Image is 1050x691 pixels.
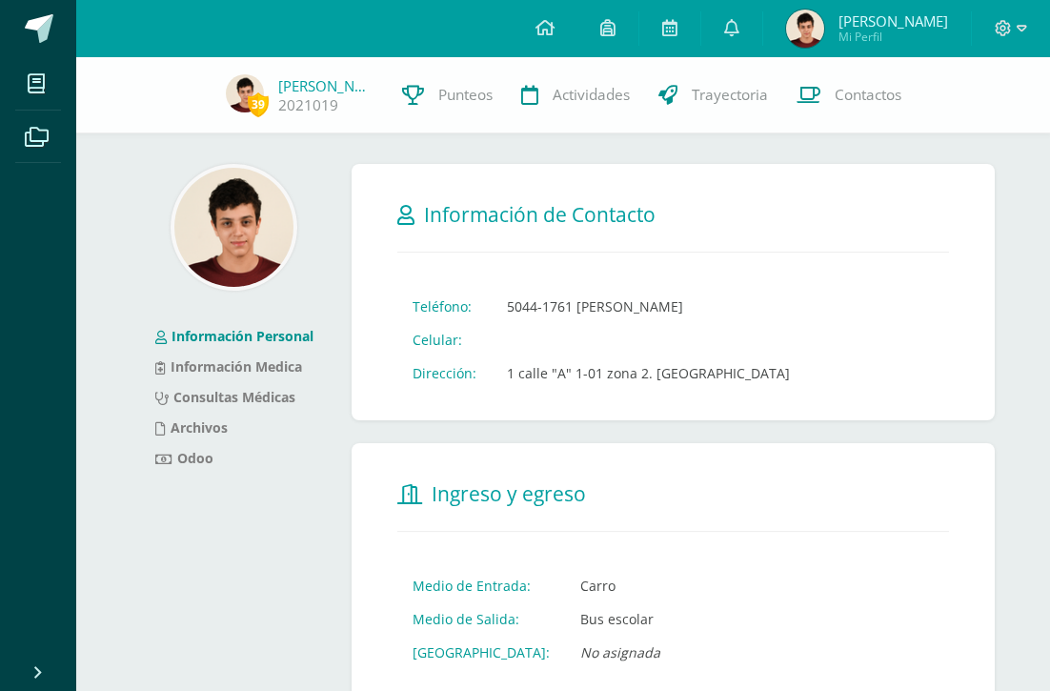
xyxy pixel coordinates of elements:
img: d0e44063d19e54253f2068ba2aa0c258.png [226,74,264,112]
td: Carro [565,569,676,602]
a: Trayectoria [644,57,782,133]
span: Punteos [438,85,493,105]
td: 1 calle "A" 1-01 zona 2. [GEOGRAPHIC_DATA] [492,356,805,390]
a: 2021019 [278,95,338,115]
a: [PERSON_NAME] [278,76,374,95]
td: Dirección: [397,356,492,390]
td: Celular: [397,323,492,356]
td: Medio de Entrada: [397,569,565,602]
a: Contactos [782,57,916,133]
a: Actividades [507,57,644,133]
td: Medio de Salida: [397,602,565,636]
a: Odoo [155,449,213,467]
img: d0e44063d19e54253f2068ba2aa0c258.png [786,10,824,48]
a: Archivos [155,418,228,437]
span: [PERSON_NAME] [838,11,948,30]
a: Información Personal [155,327,313,345]
span: Mi Perfil [838,29,948,45]
span: Información de Contacto [424,201,656,228]
i: No asignada [580,643,660,661]
a: Información Medica [155,357,302,376]
span: Ingreso y egreso [432,480,586,507]
a: Punteos [388,57,507,133]
td: Teléfono: [397,290,492,323]
span: Actividades [553,85,630,105]
span: 39 [248,92,269,116]
td: Bus escolar [565,602,676,636]
span: Contactos [835,85,901,105]
td: 5044-1761 [PERSON_NAME] [492,290,805,323]
a: Consultas Médicas [155,388,295,406]
td: [GEOGRAPHIC_DATA]: [397,636,565,669]
img: 7753773e494dae2c0033a77db63e765f.png [174,168,293,287]
span: Trayectoria [692,85,768,105]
